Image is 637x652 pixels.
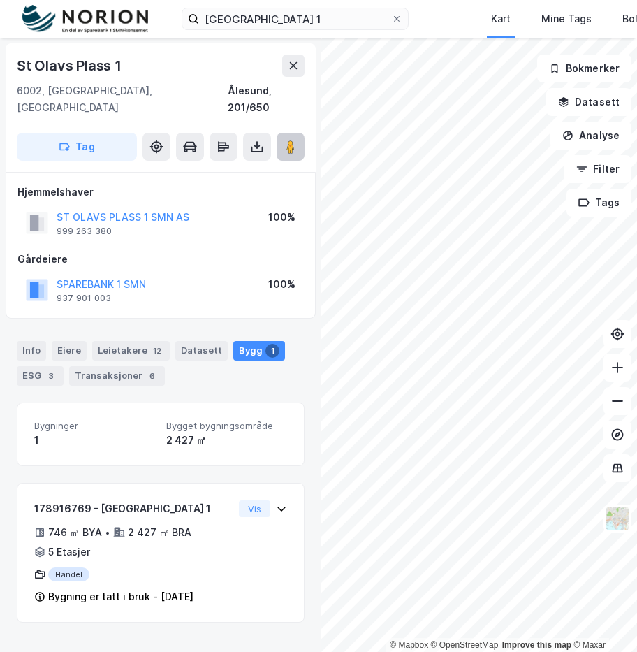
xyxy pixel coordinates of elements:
[546,88,631,116] button: Datasett
[268,209,295,226] div: 100%
[564,155,631,183] button: Filter
[199,8,391,29] input: Søk på adresse, matrikkel, gårdeiere, leietakere eller personer
[166,432,287,449] div: 2 427 ㎡
[145,369,159,383] div: 6
[34,420,155,432] span: Bygninger
[52,341,87,361] div: Eiere
[48,544,90,560] div: 5 Etasjer
[150,344,164,358] div: 12
[390,640,428,650] a: Mapbox
[17,366,64,386] div: ESG
[92,341,170,361] div: Leietakere
[233,341,285,361] div: Bygg
[541,10,592,27] div: Mine Tags
[34,432,155,449] div: 1
[567,585,637,652] div: Kontrollprogram for chat
[239,500,270,517] button: Vis
[265,344,279,358] div: 1
[502,640,571,650] a: Improve this map
[228,82,305,116] div: Ålesund, 201/650
[48,588,193,605] div: Bygning er tatt i bruk - [DATE]
[550,122,631,150] button: Analyse
[105,527,110,538] div: •
[166,420,287,432] span: Bygget bygningsområde
[17,251,304,268] div: Gårdeiere
[69,366,165,386] div: Transaksjoner
[268,276,295,293] div: 100%
[17,341,46,361] div: Info
[567,585,637,652] iframe: Chat Widget
[491,10,511,27] div: Kart
[34,500,233,517] div: 178916769 - [GEOGRAPHIC_DATA] 1
[604,505,631,532] img: Z
[44,369,58,383] div: 3
[17,184,304,201] div: Hjemmelshaver
[566,189,631,217] button: Tags
[57,226,112,237] div: 999 263 380
[175,341,228,361] div: Datasett
[17,55,124,77] div: St Olavs Plass 1
[22,5,148,34] img: norion-logo.80e7a08dc31c2e691866.png
[537,55,631,82] button: Bokmerker
[17,133,137,161] button: Tag
[57,293,111,304] div: 937 901 003
[48,524,102,541] div: 746 ㎡ BYA
[17,82,228,116] div: 6002, [GEOGRAPHIC_DATA], [GEOGRAPHIC_DATA]
[128,524,191,541] div: 2 427 ㎡ BRA
[431,640,499,650] a: OpenStreetMap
